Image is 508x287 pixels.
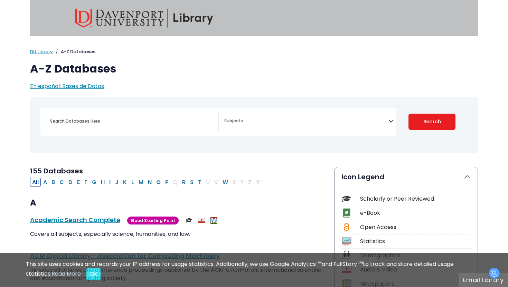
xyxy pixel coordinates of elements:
[342,208,351,218] img: Icon e-Book
[53,48,95,55] li: A-Z Databases
[57,178,66,187] button: Filter Results C
[90,178,98,187] button: Filter Results G
[30,62,478,75] h1: A-Z Databases
[41,178,49,187] button: Filter Results A
[51,270,81,278] a: Read More
[82,178,90,187] button: Filter Results F
[360,223,471,231] div: Open Access
[26,260,482,280] div: This site uses cookies and records your IP address for usage statistics. Additionally, we use Goo...
[129,178,136,187] button: Filter Results L
[224,119,388,124] textarea: Search
[360,251,471,260] div: Demographics
[146,178,154,187] button: Filter Results N
[360,237,471,246] div: Statistics
[196,178,204,187] button: Filter Results T
[188,178,196,187] button: Filter Results S
[30,230,326,238] p: Covers all subjects, especially science, humanities, and law.
[113,178,121,187] button: Filter Results J
[342,194,351,203] img: Icon Scholarly or Peer Reviewed
[186,217,192,224] img: Scholarly or Peer Reviewed
[342,222,351,232] img: Icon Open Access
[86,268,101,280] button: Close
[30,198,326,208] h3: A
[360,209,471,217] div: e-Book
[198,217,205,224] img: Audio & Video
[316,259,322,265] sup: TM
[335,167,478,186] button: Icon Legend
[30,216,120,224] a: Academic Search Complete
[30,166,83,176] span: 155 Databases
[75,178,82,187] button: Filter Results E
[137,178,145,187] button: Filter Results M
[342,251,351,260] img: Icon Demographics
[360,195,471,203] div: Scholarly or Peer Reviewed
[107,178,113,187] button: Filter Results I
[163,178,171,187] button: Filter Results P
[210,217,217,224] img: MeL (Michigan electronic Library)
[99,178,107,187] button: Filter Results H
[154,178,163,187] button: Filter Results O
[30,251,220,260] a: ACM Digital Library - Association for Computing Machinery
[30,48,53,55] a: DU Library
[30,178,41,187] button: All
[30,97,478,153] nav: Search filters
[220,178,230,187] button: Filter Results W
[30,48,478,55] nav: breadcrumb
[408,114,456,130] button: Submit for Search Results
[180,178,188,187] button: Filter Results R
[342,237,351,246] img: Icon Statistics
[127,217,179,224] span: Good Starting Point
[30,82,104,90] a: En español: Bases de Datos
[75,9,213,28] img: Davenport University Library
[121,178,129,187] button: Filter Results K
[49,178,57,187] button: Filter Results B
[357,259,363,265] sup: TM
[30,178,263,186] div: Alpha-list to filter by first letter of database name
[46,116,218,126] input: Search database by title or keyword
[66,178,75,187] button: Filter Results D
